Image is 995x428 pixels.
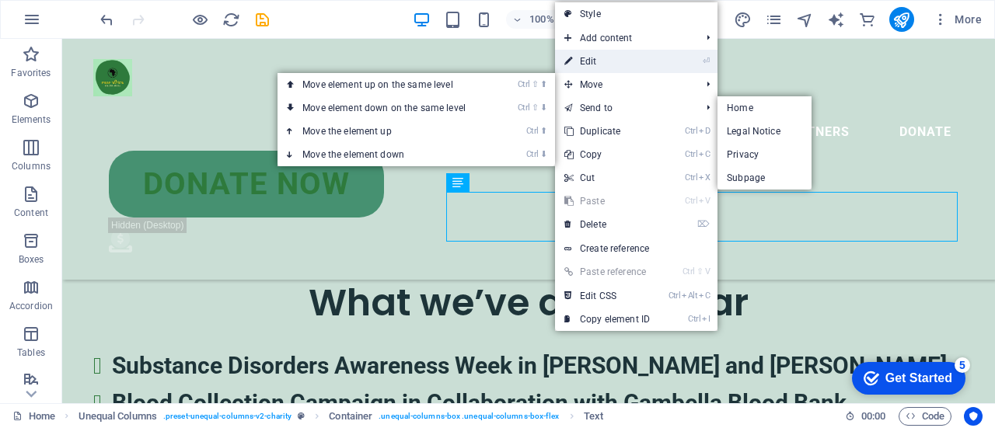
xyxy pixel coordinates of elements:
p: Favorites [11,67,51,79]
i: ⌦ [697,219,710,229]
a: Style [555,2,717,26]
i: V [699,196,710,206]
i: Ctrl [518,79,530,89]
span: . unequal-columns-box .unequal-columns-box-flex [379,407,559,426]
i: ⇧ [532,79,539,89]
i: Pages (Ctrl+Alt+S) [765,11,783,29]
i: Ctrl [526,126,539,136]
span: Click to select. Double-click to edit [79,407,157,426]
a: ⌦Delete [555,213,659,236]
a: CtrlDDuplicate [555,120,659,143]
button: undo [97,10,116,29]
a: Create reference [555,237,717,260]
a: CtrlXCut [555,166,659,190]
a: ⏎Edit [555,50,659,73]
span: Code [906,407,944,426]
button: text_generator [827,10,846,29]
i: D [699,126,710,136]
button: 100% [506,10,561,29]
i: This element is a customizable preset [298,412,305,420]
i: Undo: Change HTML (Ctrl+Z) [98,11,116,29]
i: Alt [682,291,697,301]
button: More [927,7,988,32]
span: : [872,410,875,422]
button: pages [765,10,784,29]
span: . preset-unequal-columns-v2-charity [163,407,292,426]
p: Accordion [9,300,53,312]
a: Subpage [717,166,812,190]
i: Commerce [858,11,876,29]
button: navigator [796,10,815,29]
i: X [699,172,710,183]
nav: breadcrumb [79,407,603,426]
a: CtrlVPaste [555,190,659,213]
i: Ctrl [685,126,697,136]
button: reload [222,10,240,29]
div: Get Started [46,17,113,31]
a: Ctrl⬇Move the element down [278,143,497,166]
i: ⬆ [540,126,547,136]
i: Ctrl [669,291,681,301]
i: ⏎ [703,56,710,66]
a: CtrlICopy element ID [555,308,659,331]
i: Ctrl [526,149,539,159]
p: Boxes [19,253,44,266]
i: Ctrl [518,103,530,113]
p: Columns [12,160,51,172]
i: Publish [892,11,910,29]
a: Send to [555,96,694,120]
button: save [253,10,271,29]
a: Legal Notice [717,120,812,143]
p: Content [14,207,48,219]
span: More [933,12,982,27]
button: Usercentrics [964,407,983,426]
button: commerce [858,10,877,29]
a: Ctrl⇧⬆Move element up on the same level [278,73,497,96]
i: Reload page [222,11,240,29]
a: CtrlAltCEdit CSS [555,284,659,308]
i: V [705,266,710,277]
i: Ctrl [688,314,700,324]
i: Ctrl [685,172,697,183]
a: Click to cancel selection. Double-click to open Pages [12,407,55,426]
p: Elements [12,113,51,126]
span: Click to select. Double-click to edit [329,407,372,426]
button: Click here to leave preview mode and continue editing [190,10,209,29]
div: 5 [115,3,131,19]
a: CtrlCCopy [555,143,659,166]
span: Click to select. Double-click to edit [584,407,603,426]
button: Code [899,407,951,426]
span: Move [555,73,694,96]
a: Privacy [717,143,812,166]
a: Ctrl⬆Move the element up [278,120,497,143]
h6: Session time [845,407,886,426]
i: Ctrl [685,196,697,206]
a: Home [717,96,812,120]
div: Get Started 5 items remaining, 0% complete [12,8,126,40]
i: Ctrl [683,266,695,277]
p: Tables [17,346,45,359]
i: Navigator [796,11,814,29]
i: ⬆ [540,79,547,89]
i: ⬇ [540,103,547,113]
span: 00 00 [861,407,885,426]
h6: 100% [529,10,554,29]
i: AI Writer [827,11,845,29]
button: publish [889,7,914,32]
a: Ctrl⇧VPaste reference [555,260,659,284]
i: C [699,149,710,159]
a: Ctrl⇧⬇Move element down on the same level [278,96,497,120]
span: Add content [555,26,694,50]
i: Save (Ctrl+S) [253,11,271,29]
i: Ctrl [685,149,697,159]
i: Design (Ctrl+Alt+Y) [734,11,752,29]
button: design [734,10,752,29]
i: ⬇ [540,149,547,159]
i: C [699,291,710,301]
i: I [702,314,710,324]
i: ⇧ [696,266,703,277]
i: ⇧ [532,103,539,113]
